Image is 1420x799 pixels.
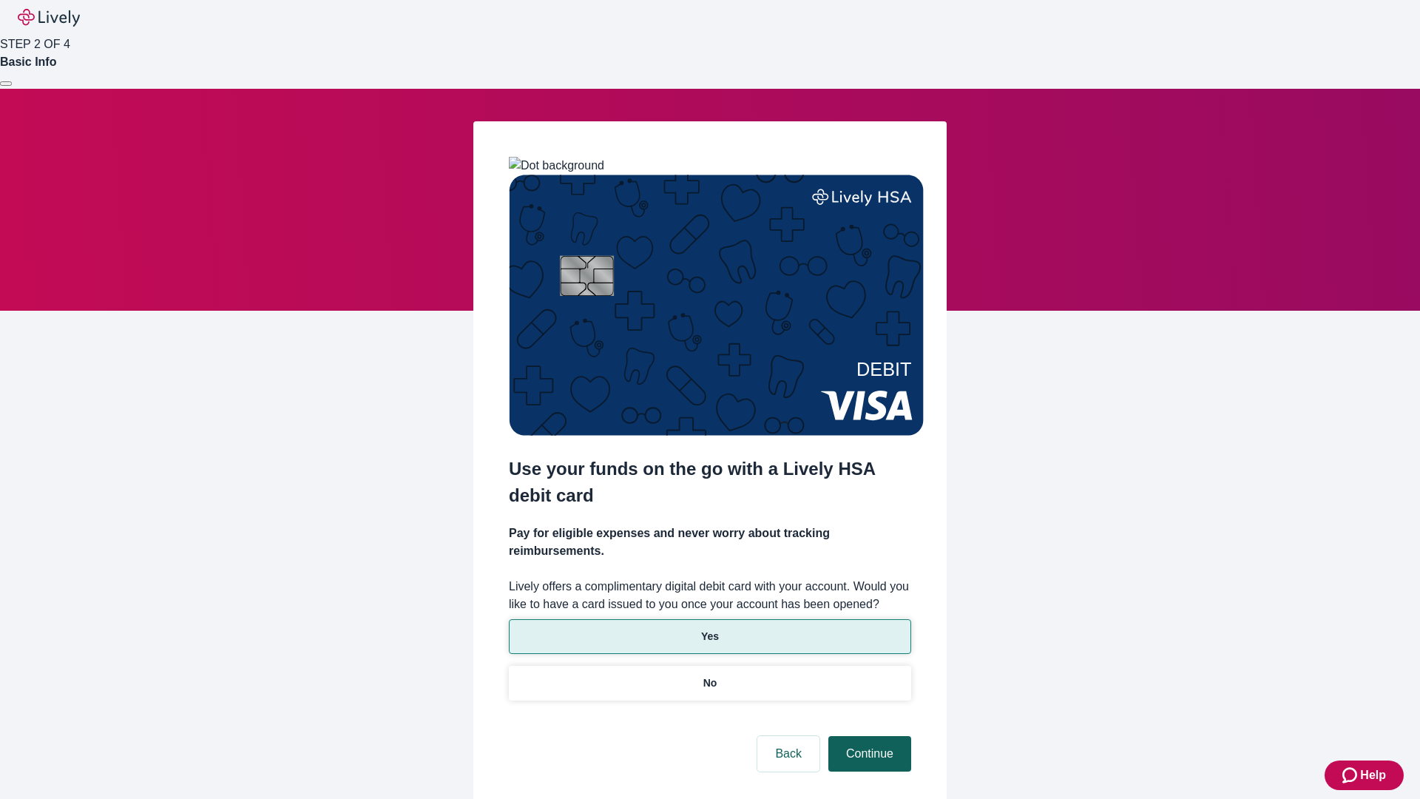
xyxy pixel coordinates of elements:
[1342,766,1360,784] svg: Zendesk support icon
[1325,761,1404,790] button: Zendesk support iconHelp
[509,157,604,175] img: Dot background
[828,736,911,772] button: Continue
[509,456,911,509] h2: Use your funds on the go with a Lively HSA debit card
[1360,766,1386,784] span: Help
[701,629,719,644] p: Yes
[703,675,717,691] p: No
[509,578,911,613] label: Lively offers a complimentary digital debit card with your account. Would you like to have a card...
[18,9,80,27] img: Lively
[509,619,911,654] button: Yes
[509,175,924,436] img: Debit card
[509,525,911,560] h4: Pay for eligible expenses and never worry about tracking reimbursements.
[509,666,911,701] button: No
[757,736,819,772] button: Back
